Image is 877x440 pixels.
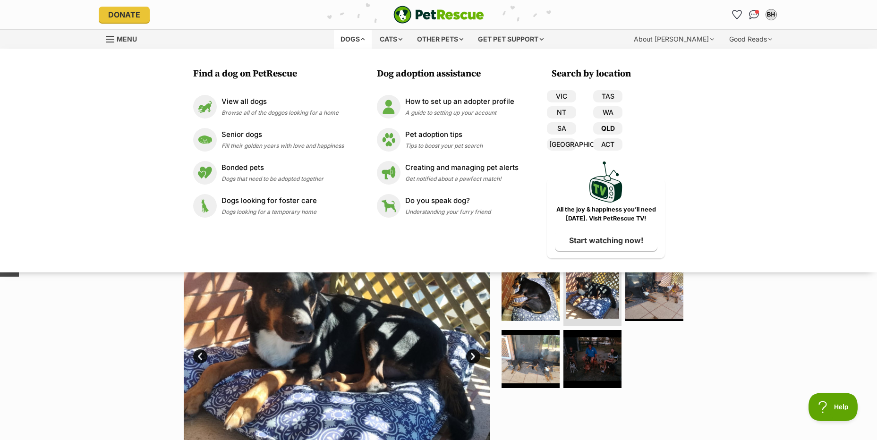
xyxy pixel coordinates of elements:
span: Dogs that need to be adopted together [221,175,324,182]
p: View all dogs [221,96,339,107]
span: Menu [117,35,137,43]
div: About [PERSON_NAME] [627,30,721,49]
img: Photo of Jango [502,330,560,388]
a: Bonded pets Bonded pets Dogs that need to be adopted together [193,161,344,185]
span: A guide to setting up your account [405,109,496,116]
img: Do you speak dog? [377,194,400,218]
a: Start watching now! [555,229,657,251]
div: Get pet support [471,30,550,49]
img: Senior dogs [193,128,217,152]
a: Menu [106,30,144,47]
a: Donate [99,7,150,23]
a: WA [593,106,622,118]
h3: Find a dog on PetRescue [193,68,349,81]
a: Do you speak dog? Do you speak dog? Understanding your furry friend [377,194,519,218]
a: Pet adoption tips Pet adoption tips Tips to boost your pet search [377,128,519,152]
a: [GEOGRAPHIC_DATA] [547,138,576,151]
a: Senior dogs Senior dogs Fill their golden years with love and happiness [193,128,344,152]
img: Photo of Jango [502,263,560,321]
img: How to set up an adopter profile [377,95,400,118]
img: Pet adoption tips [377,128,400,152]
a: Next [466,349,480,364]
img: Photo of Jango [563,330,622,388]
img: Photo of Jango [566,265,619,319]
a: NT [547,106,576,118]
a: Conversations [747,7,762,22]
img: Bonded pets [193,161,217,185]
img: View all dogs [193,95,217,118]
a: Creating and managing pet alerts Creating and managing pet alerts Get notified about a pawfect ma... [377,161,519,185]
div: Cats [373,30,409,49]
p: All the joy & happiness you’ll need [DATE]. Visit PetRescue TV! [554,205,658,223]
span: Get notified about a pawfect match! [405,175,502,182]
img: Creating and managing pet alerts [377,161,400,185]
a: TAS [593,90,622,102]
a: SA [547,122,576,135]
p: Do you speak dog? [405,195,491,206]
a: How to set up an adopter profile How to set up an adopter profile A guide to setting up your account [377,95,519,118]
span: Understanding your furry friend [405,208,491,215]
span: Tips to boost your pet search [405,142,483,149]
p: Bonded pets [221,162,324,173]
iframe: Help Scout Beacon - Open [809,393,858,421]
a: Prev [193,349,207,364]
a: PetRescue [393,6,484,24]
p: Senior dogs [221,129,344,140]
img: consumer-privacy-logo.png [1,1,9,8]
div: Dogs [334,30,372,49]
h3: Dog adoption assistance [377,68,523,81]
a: QLD [593,122,622,135]
ul: Account quick links [730,7,779,22]
button: My account [764,7,779,22]
span: Dogs looking for a temporary home [221,208,316,215]
p: Dogs looking for foster care [221,195,317,206]
span: Browse all of the doggos looking for a home [221,109,339,116]
img: chat-41dd97257d64d25036548639549fe6c8038ab92f7586957e7f3b1b290dea8141.svg [749,10,759,19]
img: Dogs looking for foster care [193,194,217,218]
img: logo-e224e6f780fb5917bec1dbf3a21bbac754714ae5b6737aabdf751b685950b380.svg [393,6,484,24]
div: BH [766,10,776,19]
div: Other pets [410,30,470,49]
span: Fill their golden years with love and happiness [221,142,344,149]
p: Pet adoption tips [405,129,483,140]
a: Dogs looking for foster care Dogs looking for foster care Dogs looking for a temporary home [193,194,344,218]
a: Favourites [730,7,745,22]
a: ACT [593,138,622,151]
p: Creating and managing pet alerts [405,162,519,173]
img: Photo of Jango [625,263,683,321]
p: How to set up an adopter profile [405,96,514,107]
a: VIC [547,90,576,102]
a: View all dogs View all dogs Browse all of the doggos looking for a home [193,95,344,118]
img: PetRescue TV logo [589,161,622,203]
h3: Search by location [552,68,665,81]
div: Good Reads [723,30,779,49]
